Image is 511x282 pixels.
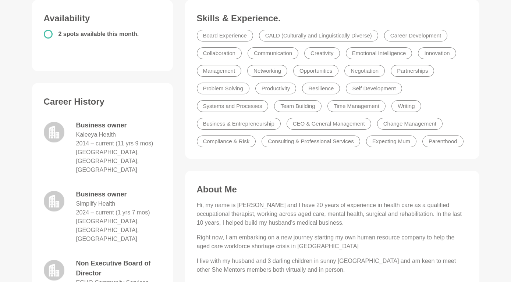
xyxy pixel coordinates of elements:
[44,191,64,211] img: logo
[76,189,162,199] dd: Business owner
[197,233,468,251] p: Right now, I am embarking on a new journey starting my own human resource company to help the age...
[197,201,468,227] p: Hi, my name is [PERSON_NAME] and I have 20 years of experience in health care as a qualified occu...
[76,209,150,216] time: 2024 – current (1 yrs 7 mos)
[44,13,162,24] h3: Availability
[44,260,64,281] img: logo
[76,130,116,139] dd: Kaleeya Health
[44,122,64,142] img: logo
[197,257,468,274] p: I live with my husband and 3 darling children in sunny [GEOGRAPHIC_DATA] and am keen to meet othe...
[76,148,162,174] dd: [GEOGRAPHIC_DATA], [GEOGRAPHIC_DATA], [GEOGRAPHIC_DATA]
[76,139,153,148] dd: 2014 – current (11 yrs 9 mos)
[197,184,468,195] h3: About Me
[76,258,162,278] dd: Non Executive Board of Director
[76,208,150,217] dd: 2024 – current (1 yrs 7 mos)
[197,13,468,24] h3: Skills & Experience.
[76,199,116,208] dd: Simplify Health
[76,120,162,130] dd: Business owner
[76,140,153,147] time: 2014 – current (11 yrs 9 mos)
[58,31,139,37] span: 2 spots available this month.
[76,217,162,243] dd: [GEOGRAPHIC_DATA], [GEOGRAPHIC_DATA], [GEOGRAPHIC_DATA]
[44,96,162,107] h3: Career History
